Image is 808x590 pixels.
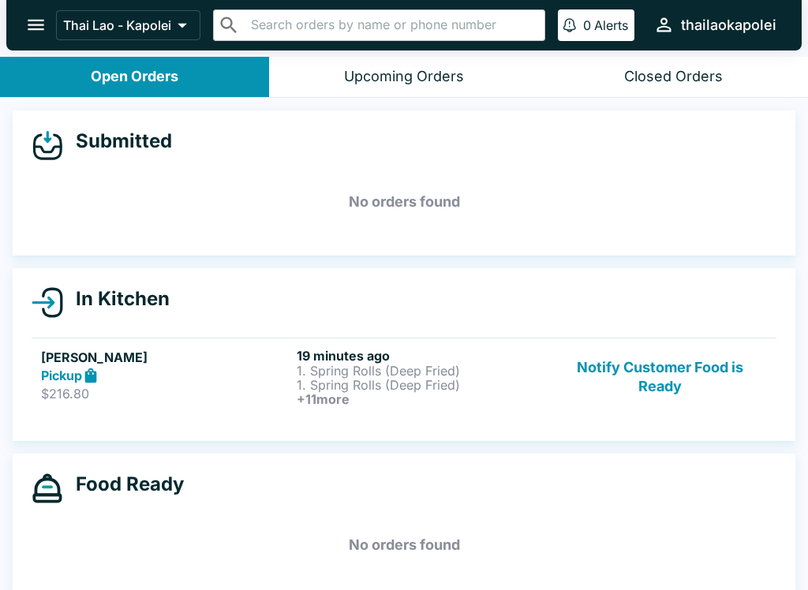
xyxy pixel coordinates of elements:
[41,368,82,383] strong: Pickup
[297,378,546,392] p: 1. Spring Rolls (Deep Fried)
[297,364,546,378] p: 1. Spring Rolls (Deep Fried)
[63,472,184,496] h4: Food Ready
[63,17,171,33] p: Thai Lao - Kapolei
[246,14,538,36] input: Search orders by name or phone number
[32,338,776,416] a: [PERSON_NAME]Pickup$216.8019 minutes ago1. Spring Rolls (Deep Fried)1. Spring Rolls (Deep Fried)+...
[56,10,200,40] button: Thai Lao - Kapolei
[681,16,776,35] div: thailaokapolei
[16,5,56,45] button: open drawer
[32,517,776,573] h5: No orders found
[41,348,290,367] h5: [PERSON_NAME]
[63,129,172,153] h4: Submitted
[594,17,628,33] p: Alerts
[32,174,776,230] h5: No orders found
[63,287,170,311] h4: In Kitchen
[297,392,546,406] h6: + 11 more
[41,386,290,401] p: $216.80
[583,17,591,33] p: 0
[344,68,464,86] div: Upcoming Orders
[553,348,767,406] button: Notify Customer Food is Ready
[297,348,546,364] h6: 19 minutes ago
[647,8,783,42] button: thailaokapolei
[624,68,723,86] div: Closed Orders
[91,68,178,86] div: Open Orders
